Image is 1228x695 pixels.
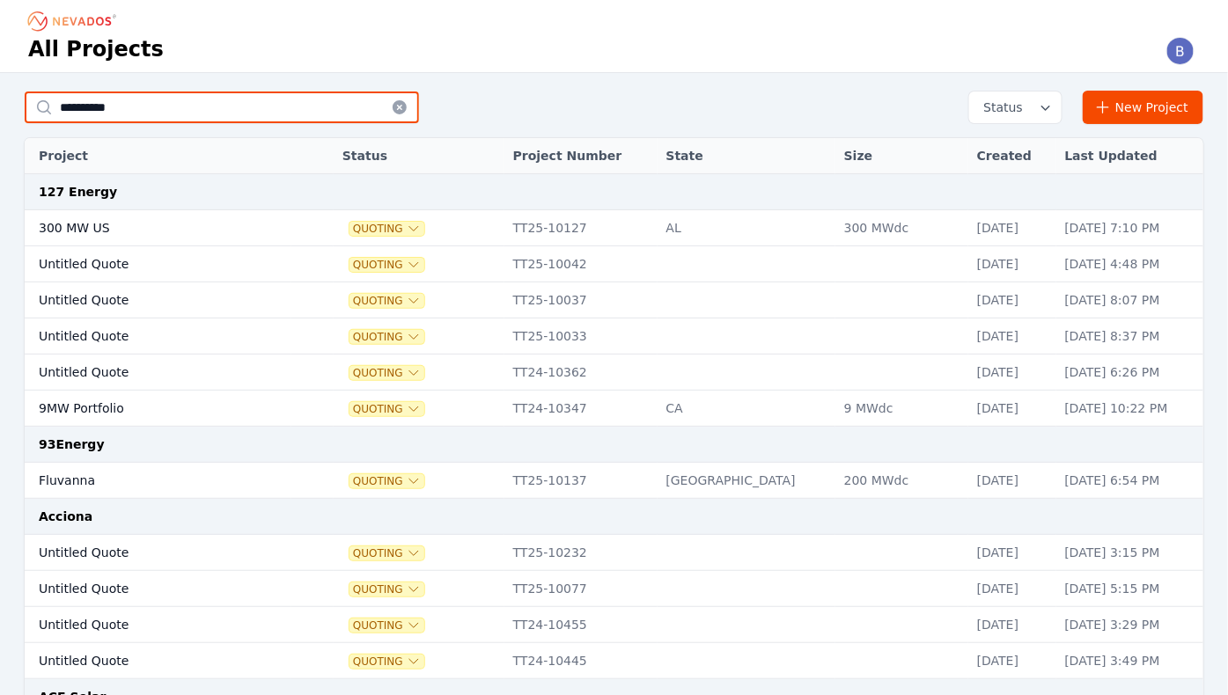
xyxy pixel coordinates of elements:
th: Created [968,138,1056,174]
tr: FluvannaQuotingTT25-10137[GEOGRAPHIC_DATA]200 MWdc[DATE][DATE] 6:54 PM [25,463,1203,499]
tr: 9MW PortfolioQuotingTT24-10347CA9 MWdc[DATE][DATE] 10:22 PM [25,391,1203,427]
td: [DATE] [968,318,1056,355]
td: [DATE] [968,535,1056,571]
td: [DATE] 6:54 PM [1056,463,1203,499]
tr: Untitled QuoteQuotingTT25-10042[DATE][DATE] 4:48 PM [25,246,1203,282]
button: Quoting [349,474,424,488]
td: [DATE] [968,571,1056,607]
tr: Untitled QuoteQuotingTT25-10077[DATE][DATE] 5:15 PM [25,571,1203,607]
td: [DATE] 3:15 PM [1056,535,1203,571]
a: New Project [1083,91,1203,124]
td: 300 MW US [25,210,291,246]
td: [DATE] 5:15 PM [1056,571,1203,607]
td: [DATE] 8:07 PM [1056,282,1203,318]
button: Quoting [349,294,424,308]
td: [DATE] 10:22 PM [1056,391,1203,427]
td: [DATE] 7:10 PM [1056,210,1203,246]
td: [DATE] [968,282,1056,318]
td: AL [658,210,835,246]
td: 300 MWdc [835,210,968,246]
h1: All Projects [28,35,164,63]
td: [DATE] [968,355,1056,391]
td: Untitled Quote [25,282,291,318]
img: Brittanie Jackson [1166,37,1195,65]
button: Quoting [349,366,424,380]
td: 9MW Portfolio [25,391,291,427]
td: 93Energy [25,427,1203,463]
td: TT25-10232 [504,535,658,571]
th: Status [334,138,504,174]
td: TT25-10127 [504,210,658,246]
td: [DATE] [968,607,1056,643]
td: Untitled Quote [25,318,291,355]
span: Status [976,99,1023,116]
td: TT25-10033 [504,318,658,355]
button: Quoting [349,546,424,560]
td: [DATE] [968,391,1056,427]
tr: 300 MW USQuotingTT25-10127AL300 MWdc[DATE][DATE] 7:10 PM [25,210,1203,246]
td: TT25-10037 [504,282,658,318]
td: TT24-10347 [504,391,658,427]
td: [DATE] 3:49 PM [1056,643,1203,679]
td: [DATE] 8:37 PM [1056,318,1203,355]
button: Status [969,91,1062,123]
td: Acciona [25,499,1203,535]
tr: Untitled QuoteQuotingTT25-10037[DATE][DATE] 8:07 PM [25,282,1203,318]
tr: Untitled QuoteQuotingTT24-10362[DATE][DATE] 6:26 PM [25,355,1203,391]
td: [DATE] 4:48 PM [1056,246,1203,282]
tr: Untitled QuoteQuotingTT24-10455[DATE][DATE] 3:29 PM [25,607,1203,643]
td: 200 MWdc [835,463,968,499]
th: Last Updated [1056,138,1203,174]
button: Quoting [349,222,424,236]
tr: Untitled QuoteQuotingTT25-10232[DATE][DATE] 3:15 PM [25,535,1203,571]
th: Size [835,138,968,174]
tr: Untitled QuoteQuotingTT24-10445[DATE][DATE] 3:49 PM [25,643,1203,679]
td: Untitled Quote [25,607,291,643]
td: TT24-10455 [504,607,658,643]
td: Untitled Quote [25,643,291,679]
td: [DATE] [968,643,1056,679]
button: Quoting [349,330,424,344]
button: Quoting [349,258,424,272]
tr: Untitled QuoteQuotingTT25-10033[DATE][DATE] 8:37 PM [25,318,1203,355]
td: 9 MWdc [835,391,968,427]
button: Quoting [349,618,424,633]
button: Quoting [349,582,424,596]
th: Project Number [504,138,658,174]
td: 127 Energy [25,174,1203,210]
td: TT24-10445 [504,643,658,679]
th: State [658,138,835,174]
th: Project [25,138,291,174]
td: [DATE] 3:29 PM [1056,607,1203,643]
td: [GEOGRAPHIC_DATA] [658,463,835,499]
td: TT25-10042 [504,246,658,282]
td: Untitled Quote [25,571,291,607]
td: TT25-10137 [504,463,658,499]
td: [DATE] [968,210,1056,246]
td: Fluvanna [25,463,291,499]
td: Untitled Quote [25,246,291,282]
td: [DATE] [968,246,1056,282]
td: Untitled Quote [25,535,291,571]
td: CA [658,391,835,427]
td: Untitled Quote [25,355,291,391]
nav: Breadcrumb [28,7,121,35]
td: [DATE] [968,463,1056,499]
td: TT25-10077 [504,571,658,607]
td: [DATE] 6:26 PM [1056,355,1203,391]
button: Quoting [349,655,424,669]
td: TT24-10362 [504,355,658,391]
button: Quoting [349,402,424,416]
